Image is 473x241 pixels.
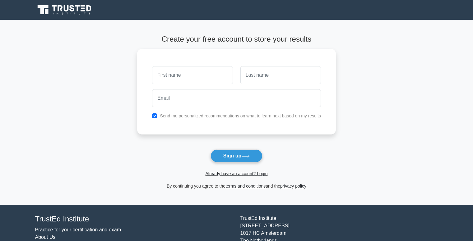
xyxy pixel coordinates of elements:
[225,184,266,189] a: terms and conditions
[137,35,336,44] h4: Create your free account to store your results
[152,66,233,84] input: First name
[211,149,263,162] button: Sign up
[160,113,321,118] label: Send me personalized recommendations on what to learn next based on my results
[35,215,233,224] h4: TrustEd Institute
[152,89,321,107] input: Email
[35,227,121,232] a: Practice for your certification and exam
[133,182,340,190] div: By continuing you agree to the and the
[205,171,267,176] a: Already have an account? Login
[240,66,321,84] input: Last name
[35,234,56,240] a: About Us
[280,184,306,189] a: privacy policy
